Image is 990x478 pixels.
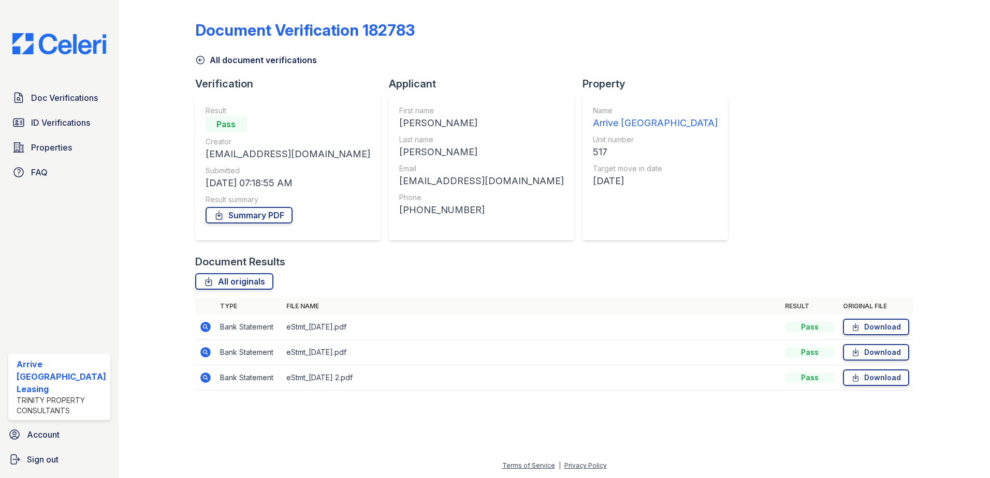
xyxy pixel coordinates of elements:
a: FAQ [8,162,110,183]
a: Account [4,424,114,445]
div: Creator [206,137,370,147]
div: Document Verification 182783 [195,21,415,39]
div: Name [593,106,718,116]
div: Target move in date [593,163,718,174]
div: First name [399,106,564,116]
div: Result [206,106,370,116]
div: Verification [195,77,389,91]
a: All originals [195,273,273,290]
th: Type [216,298,282,315]
a: Properties [8,137,110,158]
td: Bank Statement [216,315,282,340]
span: Sign out [27,453,59,466]
a: Name Arrive [GEOGRAPHIC_DATA] [593,106,718,130]
div: Property [583,77,736,91]
td: eStmt_[DATE].pdf [282,340,781,365]
div: [PERSON_NAME] [399,116,564,130]
div: Submitted [206,166,370,176]
div: Applicant [389,77,583,91]
div: Pass [785,347,835,357]
a: ID Verifications [8,112,110,133]
span: FAQ [31,166,48,178]
div: | [559,461,561,469]
div: Document Results [195,255,285,269]
div: 517 [593,145,718,159]
a: Sign out [4,449,114,470]
div: Unit number [593,135,718,145]
div: Pass [206,116,247,132]
span: Doc Verifications [31,92,98,104]
td: Bank Statement [216,340,282,365]
div: Email [399,163,564,174]
a: Download [843,344,909,361]
a: All document verifications [195,54,317,66]
div: Pass [785,322,835,332]
div: [EMAIL_ADDRESS][DOMAIN_NAME] [206,147,370,161]
div: Trinity Property Consultants [17,395,106,416]
td: eStmt_[DATE].pdf [282,315,781,340]
a: Doc Verifications [8,87,110,108]
td: Bank Statement [216,365,282,391]
span: ID Verifications [31,116,90,129]
a: Download [843,369,909,386]
th: Original file [839,298,913,315]
div: Phone [399,192,564,203]
div: [DATE] [593,174,718,188]
div: Result summary [206,195,370,205]
th: Result [781,298,839,315]
a: Download [843,319,909,335]
div: [EMAIL_ADDRESS][DOMAIN_NAME] [399,174,564,188]
div: [PHONE_NUMBER] [399,203,564,217]
a: Summary PDF [206,207,293,223]
th: File name [282,298,781,315]
div: Pass [785,372,835,383]
span: Account [27,428,60,441]
div: Arrive [GEOGRAPHIC_DATA] Leasing [17,358,106,395]
div: [PERSON_NAME] [399,145,564,159]
a: Terms of Service [502,461,555,469]
td: eStmt_[DATE] 2.pdf [282,365,781,391]
img: CE_Logo_Blue-a8612792a0a2168367f1c8372b55b34899dd931a85d93a1a3d3e32e68fde9ad4.png [4,33,114,54]
a: Privacy Policy [564,461,607,469]
div: Arrive [GEOGRAPHIC_DATA] [593,116,718,130]
div: Last name [399,135,564,145]
span: Properties [31,141,72,154]
div: [DATE] 07:18:55 AM [206,176,370,190]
